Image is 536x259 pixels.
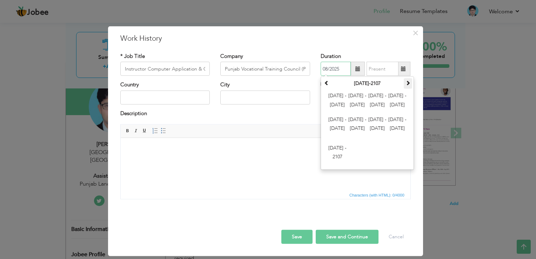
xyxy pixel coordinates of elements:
[331,78,404,89] th: [DATE]-2107
[348,91,367,110] span: [DATE] - [DATE]
[321,62,351,76] input: From
[324,80,329,85] span: Previous Century
[220,81,230,88] label: City
[120,110,147,117] label: Description
[124,127,132,135] a: Bold
[368,115,387,134] span: [DATE] - [DATE]
[406,80,410,85] span: Next Century
[348,192,407,198] div: Statistics
[348,115,367,134] span: [DATE] - [DATE]
[132,127,140,135] a: Italic
[348,192,406,198] span: Characters (with HTML): 0/4000
[141,127,148,135] a: Underline
[328,91,347,110] span: [DATE] - [DATE]
[120,81,139,88] label: Country
[413,27,418,39] span: ×
[151,127,159,135] a: Insert/Remove Numbered List
[368,91,387,110] span: [DATE] - [DATE]
[382,230,411,244] button: Cancel
[316,230,378,244] button: Save and Continue
[328,143,347,162] span: [DATE] - 2107
[281,230,313,244] button: Save
[121,138,410,191] iframe: Rich Text Editor, workEditor
[321,53,341,60] label: Duration
[120,53,145,60] label: * Job Title
[410,27,421,39] button: Close
[328,115,347,134] span: [DATE] - [DATE]
[220,53,243,60] label: Company
[367,62,398,76] input: Present
[388,91,407,110] span: [DATE] - [DATE]
[120,33,411,44] h3: Work History
[160,127,167,135] a: Insert/Remove Bulleted List
[388,115,407,134] span: [DATE] - [DATE]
